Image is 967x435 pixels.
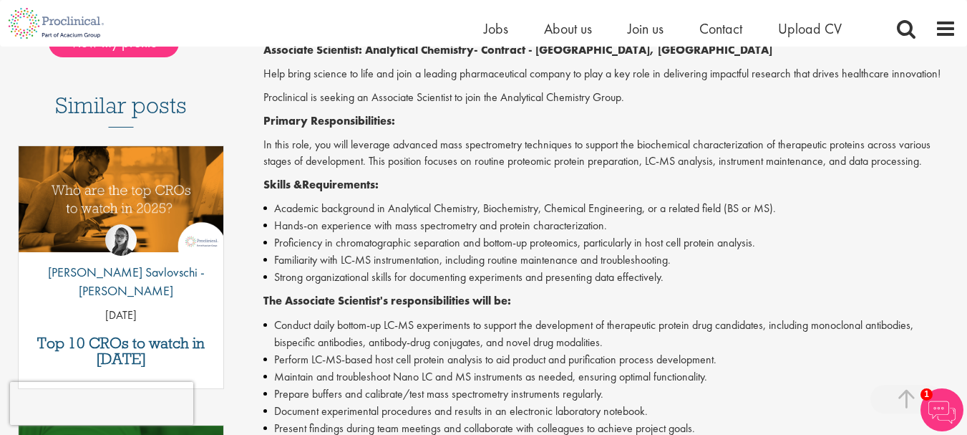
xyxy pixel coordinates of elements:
[263,42,474,57] strong: Associate Scientist: Analytical Chemistry
[263,351,956,368] li: Perform LC-MS-based host cell protein analysis to aid product and purification process development.
[263,137,956,170] p: In this role, you will leverage advanced mass spectrometry techniques to support the biochemical ...
[263,252,956,269] li: Familiarity with LC-MS instrumentation, including routine maintenance and troubleshooting.
[263,269,956,286] li: Strong organizational skills for documenting experiments and presenting data effectively.
[263,293,511,308] strong: The Associate Scientist's responsibilities will be:
[699,19,742,38] a: Contact
[19,263,223,300] p: [PERSON_NAME] Savlovschi - [PERSON_NAME]
[263,113,395,128] strong: Primary Responsibilities:
[263,368,956,386] li: Maintain and troubleshoot Nano LC and MS instruments as needed, ensuring optimal functionality.
[105,224,137,256] img: Theodora Savlovschi - Wicks
[19,146,223,252] img: Top 10 CROs 2025 | Proclinical
[263,90,956,106] p: Proclinical is seeking an Associate Scientist to join the Analytical Chemistry Group.
[19,224,223,307] a: Theodora Savlovschi - Wicks [PERSON_NAME] Savlovschi - [PERSON_NAME]
[263,403,956,420] li: Document experimental procedures and results in an electronic laboratory notebook.
[778,19,842,38] a: Upload CV
[263,386,956,403] li: Prepare buffers and calibrate/test mass spectrometry instruments regularly.
[10,382,193,425] iframe: reCAPTCHA
[263,66,956,82] p: Help bring science to life and join a leading pharmaceutical company to play a key role in delive...
[474,42,772,57] strong: - Contract - [GEOGRAPHIC_DATA], [GEOGRAPHIC_DATA]
[55,93,187,128] h3: Similar posts
[263,234,956,252] li: Proficiency in chromatographic separation and bottom-up proteomics, particularly in host cell pro...
[263,200,956,217] li: Academic background in Analytical Chemistry, Biochemistry, Chemical Engineering, or a related fie...
[628,19,664,38] a: Join us
[263,317,956,351] li: Conduct daily bottom-up LC-MS experiments to support the development of therapeutic protein drug ...
[920,388,933,401] span: 1
[484,19,508,38] a: Jobs
[19,146,223,273] a: Link to a post
[26,335,216,367] a: Top 10 CROs to watch in [DATE]
[263,177,302,192] strong: Skills &
[19,307,223,324] p: [DATE]
[302,177,379,192] strong: Requirements:
[920,388,963,431] img: Chatbot
[49,32,193,50] a: View my profile
[263,217,956,234] li: Hands-on experience with mass spectrometry and protein characterization.
[544,19,592,38] a: About us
